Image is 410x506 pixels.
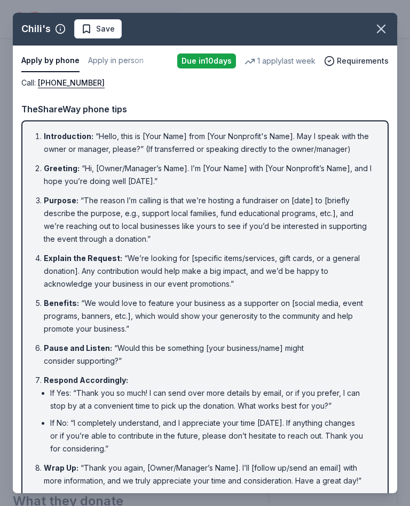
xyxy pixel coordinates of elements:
[96,22,115,35] span: Save
[21,102,389,116] div: TheShareWay phone tips
[74,19,122,39] button: Save
[44,196,78,205] span: Purpose :
[38,76,105,89] a: [PHONE_NUMBER]
[50,417,373,455] li: If No: “I completely understand, and I appreciate your time [DATE]. If anything changes or if you...
[44,194,373,246] li: “The reason I’m calling is that we’re hosting a fundraiser on [date] to [briefly describe the pur...
[324,55,389,67] button: Requirements
[44,343,112,352] span: Pause and Listen :
[44,462,373,487] li: “Thank you again, [Owner/Manager’s Name]. I’ll [follow up/send an email] with more information, a...
[44,342,373,367] li: “Would this be something [your business/name] might consider supporting?”
[44,298,79,308] span: Benefits :
[21,78,105,87] span: Call :
[50,387,373,412] li: If Yes: “Thank you so much! I can send over more details by email, or if you prefer, I can stop b...
[44,162,373,188] li: “Hi, [Owner/Manager’s Name]. I’m [Your Name] with [Your Nonprofit’s Name], and I hope you’re doin...
[44,297,373,335] li: “We would love to feature your business as a supporter on [social media, event programs, banners,...
[44,375,128,385] span: Respond Accordingly :
[44,132,93,141] span: Introduction :
[245,55,316,67] div: 1 apply last week
[337,55,389,67] span: Requirements
[44,164,80,173] span: Greeting :
[21,20,51,37] div: Chili's
[44,130,373,156] li: “Hello, this is [Your Name] from [Your Nonprofit's Name]. May I speak with the owner or manager, ...
[88,50,144,72] button: Apply in person
[21,50,80,72] button: Apply by phone
[44,252,373,290] li: “We’re looking for [specific items/services, gift cards, or a general donation]. Any contribution...
[44,254,122,263] span: Explain the Request :
[177,53,236,68] div: Due in 10 days
[44,463,78,472] span: Wrap Up :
